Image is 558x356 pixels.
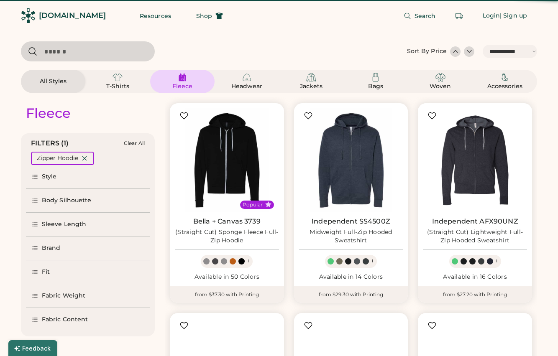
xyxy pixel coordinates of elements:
[495,257,499,266] div: +
[37,154,78,163] div: Zipper Hoodie
[415,13,436,19] span: Search
[196,13,212,19] span: Shop
[42,292,85,300] div: Fabric Weight
[451,8,468,24] button: Retrieve an order
[435,72,445,82] img: Woven Icon
[42,196,92,205] div: Body Silhouette
[423,228,527,245] div: (Straight Cut) Lightweight Full-Zip Hooded Sweatshirt
[265,201,271,208] button: Popular Style
[175,228,279,245] div: (Straight Cut) Sponge Fleece Full-Zip Hoodie
[246,257,250,266] div: +
[42,244,61,252] div: Brand
[292,82,330,91] div: Jackets
[423,273,527,281] div: Available in 16 Colors
[21,8,36,23] img: Rendered Logo - Screens
[418,286,532,303] div: from $27.20 with Printing
[26,105,71,122] div: Fleece
[42,315,88,324] div: Fabric Content
[31,138,69,148] div: FILTERS (1)
[175,273,279,281] div: Available in 50 Colors
[170,286,284,303] div: from $37.30 with Printing
[186,8,233,24] button: Shop
[422,82,459,91] div: Woven
[42,173,57,181] div: Style
[312,217,390,226] a: Independent SS4500Z
[164,82,201,91] div: Fleece
[177,72,187,82] img: Fleece Icon
[42,220,86,229] div: Sleeve Length
[299,228,403,245] div: Midweight Full-Zip Hooded Sweatshirt
[42,268,50,276] div: Fit
[306,72,316,82] img: Jackets Icon
[113,72,123,82] img: T-Shirts Icon
[243,201,263,208] div: Popular
[394,8,446,24] button: Search
[483,12,500,20] div: Login
[34,77,72,86] div: All Styles
[242,72,252,82] img: Headwear Icon
[357,82,394,91] div: Bags
[500,12,527,20] div: | Sign up
[407,47,447,56] div: Sort By Price
[193,217,261,226] a: Bella + Canvas 3739
[371,257,374,266] div: +
[486,82,524,91] div: Accessories
[228,82,266,91] div: Headwear
[371,72,381,82] img: Bags Icon
[175,108,279,212] img: BELLA + CANVAS 3739 (Straight Cut) Sponge Fleece Full-Zip Hoodie
[500,72,510,82] img: Accessories Icon
[423,108,527,212] img: Independent Trading Co. AFX90UNZ (Straight Cut) Lightweight Full-Zip Hooded Sweatshirt
[130,8,181,24] button: Resources
[299,273,403,281] div: Available in 14 Colors
[124,140,145,146] div: Clear All
[299,108,403,212] img: Independent Trading Co. SS4500Z Midweight Full-Zip Hooded Sweatshirt
[432,217,518,226] a: Independent AFX90UNZ
[99,82,136,91] div: T-Shirts
[294,286,408,303] div: from $29.30 with Printing
[39,10,106,21] div: [DOMAIN_NAME]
